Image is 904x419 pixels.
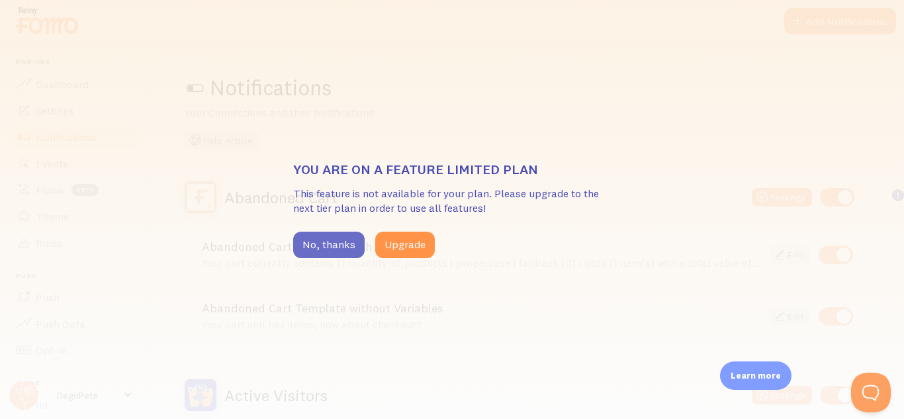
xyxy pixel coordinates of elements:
[375,232,435,258] button: Upgrade
[720,361,791,390] div: Learn more
[851,373,891,412] iframe: Help Scout Beacon - Open
[293,186,611,216] p: This feature is not available for your plan. Please upgrade to the next tier plan in order to use...
[731,369,781,382] p: Learn more
[293,161,611,178] h3: You are on a feature limited plan
[293,232,365,258] button: No, thanks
